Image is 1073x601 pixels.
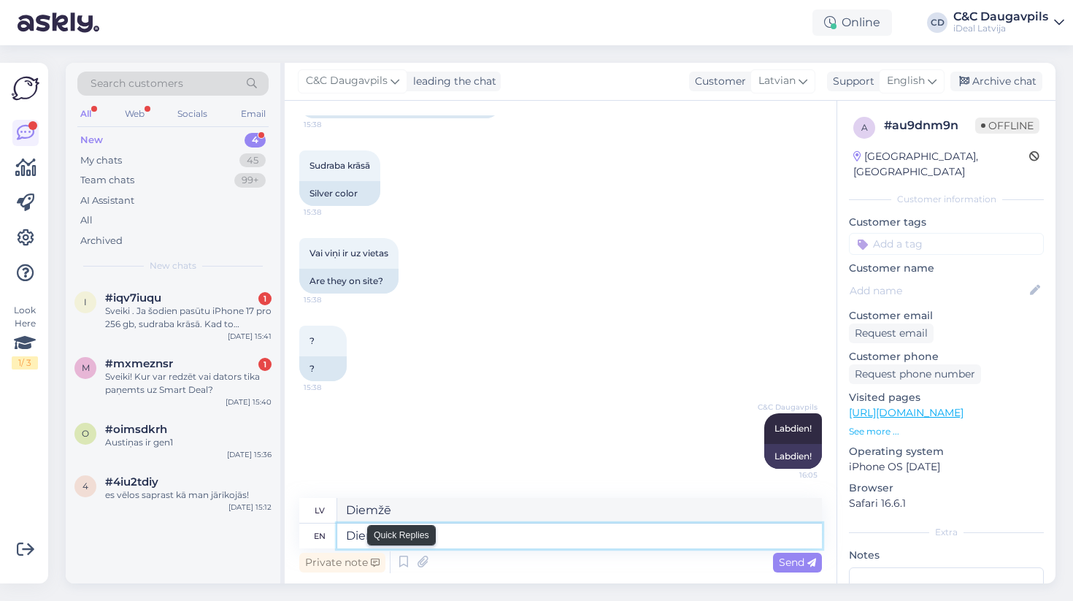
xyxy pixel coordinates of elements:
[228,331,272,342] div: [DATE] 15:41
[337,524,822,548] textarea: Diemžēl
[105,291,161,305] span: #iqv7iuqu
[82,362,90,373] span: m
[309,248,388,259] span: Vai viņi ir uz vietas
[309,335,315,346] span: ?
[849,308,1044,324] p: Customer email
[105,357,173,370] span: #mxmeznsr
[849,364,981,384] div: Request phone number
[849,261,1044,276] p: Customer name
[975,118,1039,134] span: Offline
[779,556,816,569] span: Send
[309,160,370,171] span: Sudraba krāsā
[758,402,818,413] span: C&C Daugavpils
[861,122,868,133] span: a
[227,449,272,460] div: [DATE] 15:36
[758,73,796,89] span: Latvian
[105,475,158,489] span: #4iu2tdiy
[774,423,812,434] span: Labdien!
[12,74,39,102] img: Askly Logo
[80,153,122,168] div: My chats
[228,502,272,513] div: [DATE] 15:12
[105,489,272,502] div: es vēlos saprast kā man jārīkojās!
[304,207,358,218] span: 15:38
[374,529,429,542] small: Quick Replies
[245,133,266,148] div: 4
[299,269,399,294] div: Are they on site?
[304,119,358,130] span: 15:38
[80,194,134,208] div: AI Assistant
[77,104,94,123] div: All
[304,382,358,393] span: 15:38
[150,259,196,272] span: New chats
[234,173,266,188] div: 99+
[887,73,925,89] span: English
[849,481,1044,496] p: Browser
[299,181,380,206] div: Silver color
[849,459,1044,475] p: iPhone OS [DATE]
[853,149,1029,180] div: [GEOGRAPHIC_DATA], [GEOGRAPHIC_DATA]
[105,305,272,331] div: Sveiki . Ja šodien pasūtu iPhone 17 pro 256 gb, sudraba krāsā. Kad to saņemšu ? Vai viņš ir uz vi...
[884,117,975,134] div: # au9dnm9n
[953,23,1048,34] div: iDeal Latvija
[226,397,272,407] div: [DATE] 15:40
[304,294,358,305] span: 15:38
[105,370,272,397] div: Sveiki! Kur var redzēt vai dators tika paņemts uz Smart Deal?
[849,548,1044,563] p: Notes
[849,349,1044,364] p: Customer phone
[849,425,1044,438] p: See more ...
[258,358,272,371] div: 1
[763,470,818,481] span: 16:05
[849,390,1044,405] p: Visited pages
[105,436,272,449] div: Austiņas ir gen1
[80,133,103,148] div: New
[950,72,1042,91] div: Archive chat
[174,104,210,123] div: Socials
[764,444,822,469] div: Labdien!
[80,234,123,248] div: Archived
[953,11,1064,34] a: C&C DaugavpilsiDeal Latvija
[337,498,822,523] textarea: Diemžē
[12,304,38,370] div: Look Here
[849,233,1044,255] input: Add a tag
[91,76,183,91] span: Search customers
[849,444,1044,459] p: Operating system
[407,74,496,89] div: leading the chat
[306,73,388,89] span: C&C Daugavpils
[239,153,266,168] div: 45
[238,104,269,123] div: Email
[927,12,947,33] div: CD
[82,428,89,439] span: o
[850,283,1027,299] input: Add name
[849,526,1044,539] div: Extra
[105,423,167,436] span: #oimsdkrh
[849,324,934,343] div: Request email
[82,481,88,491] span: 4
[84,296,87,307] span: i
[122,104,147,123] div: Web
[315,498,325,523] div: lv
[299,553,385,573] div: Private note
[12,356,38,370] div: 1 / 3
[849,406,964,419] a: [URL][DOMAIN_NAME]
[299,356,347,381] div: ?
[80,173,134,188] div: Team chats
[849,193,1044,206] div: Customer information
[258,292,272,305] div: 1
[689,74,746,89] div: Customer
[812,9,892,36] div: Online
[827,74,874,89] div: Support
[849,496,1044,511] p: Safari 16.6.1
[849,215,1044,230] p: Customer tags
[314,524,326,548] div: en
[80,213,93,228] div: All
[953,11,1048,23] div: C&C Daugavpils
